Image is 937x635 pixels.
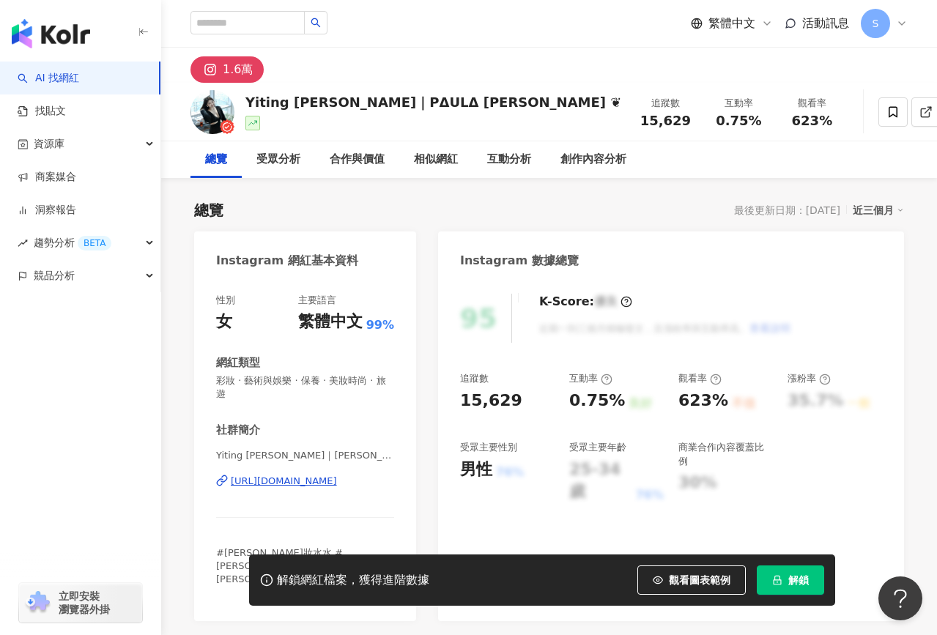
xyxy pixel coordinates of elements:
div: 最後更新日期：[DATE] [734,204,840,216]
a: [URL][DOMAIN_NAME] [216,475,394,488]
a: 商案媒合 [18,170,76,185]
div: BETA [78,236,111,250]
div: 男性 [460,458,492,481]
div: 0.75% [569,390,625,412]
div: 網紅類型 [216,355,260,371]
span: 觀看圖表範例 [669,574,730,586]
div: 總覽 [205,151,227,168]
span: 趨勢分析 [34,226,111,259]
div: [URL][DOMAIN_NAME] [231,475,337,488]
button: 觀看圖表範例 [637,565,746,595]
span: Yiting [PERSON_NAME]｜[PERSON_NAME] ❦ | yiting_paula [216,449,394,462]
div: 追蹤數 [460,372,489,385]
span: 0.75% [716,114,761,128]
a: searchAI 找網紅 [18,71,79,86]
div: 性別 [216,294,235,307]
span: lock [772,575,782,585]
img: logo [12,19,90,48]
div: 主要語言 [298,294,336,307]
button: 1.6萬 [190,56,264,83]
div: 解鎖網紅檔案，獲得進階數據 [277,573,429,588]
div: 社群簡介 [216,423,260,438]
div: 合作與價值 [330,151,385,168]
div: 總覽 [194,200,223,220]
div: Yiting [PERSON_NAME]｜PΔULΔ [PERSON_NAME] ❦ [245,93,621,111]
button: 解鎖 [757,565,824,595]
div: Instagram 數據總覽 [460,253,579,269]
span: rise [18,238,28,248]
div: 受眾主要年齡 [569,441,626,454]
span: 解鎖 [788,574,809,586]
div: K-Score : [539,294,632,310]
div: 相似網紅 [414,151,458,168]
div: 1.6萬 [223,59,253,80]
div: 創作內容分析 [560,151,626,168]
div: 商業合作內容覆蓋比例 [678,441,773,467]
div: 15,629 [460,390,522,412]
div: 互動分析 [487,151,531,168]
span: 繁體中文 [708,15,755,31]
div: 受眾分析 [256,151,300,168]
div: 追蹤數 [637,96,693,111]
div: 女 [216,311,232,333]
div: Instagram 網紅基本資料 [216,253,358,269]
a: 找貼文 [18,104,66,119]
span: 資源庫 [34,127,64,160]
div: 近三個月 [853,201,904,220]
div: 互動率 [711,96,766,111]
a: 洞察報告 [18,203,76,218]
span: 立即安裝 瀏覽器外掛 [59,590,110,616]
div: 觀看率 [784,96,840,111]
div: 觀看率 [678,372,722,385]
img: KOL Avatar [190,90,234,134]
span: 15,629 [640,113,691,128]
div: 繁體中文 [298,311,363,333]
img: chrome extension [23,591,52,614]
span: search [311,18,321,28]
a: chrome extension立即安裝 瀏覽器外掛 [19,583,142,623]
div: 受眾主要性別 [460,441,517,454]
div: 623% [678,390,728,412]
span: 彩妝 · 藝術與娛樂 · 保養 · 美妝時尚 · 旅遊 [216,374,394,401]
div: 漲粉率 [788,372,831,385]
span: 99% [366,317,394,333]
span: 競品分析 [34,259,75,292]
span: 活動訊息 [802,16,849,30]
span: S [873,15,879,31]
div: 互動率 [569,372,612,385]
span: 623% [792,114,833,128]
